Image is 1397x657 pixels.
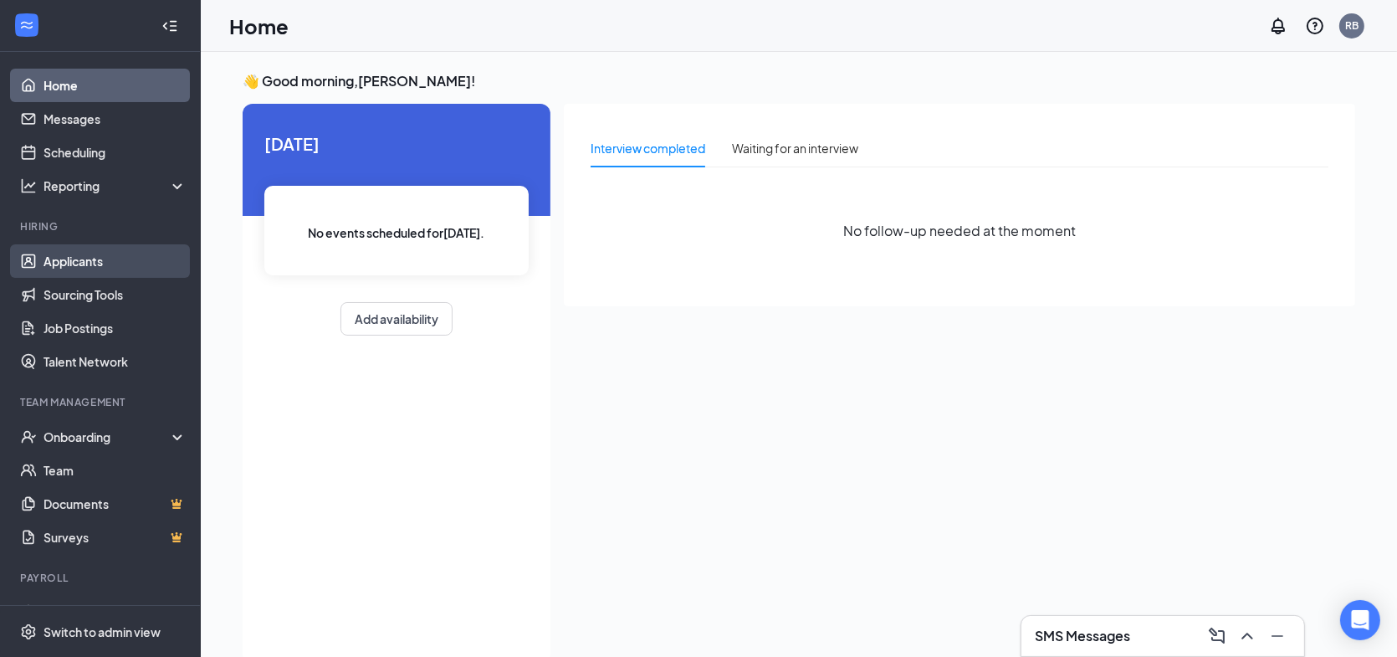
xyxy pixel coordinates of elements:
a: Applicants [43,244,187,278]
div: Open Intercom Messenger [1340,600,1380,640]
svg: Minimize [1267,626,1287,646]
svg: ComposeMessage [1207,626,1227,646]
svg: Settings [20,624,37,640]
a: Sourcing Tools [43,278,187,311]
div: Reporting [43,177,187,194]
button: Add availability [340,302,453,336]
a: Team [43,454,187,487]
div: Onboarding [43,429,172,445]
svg: QuestionInfo [1305,16,1325,36]
div: Switch to admin view [43,624,161,640]
h3: SMS Messages [1035,627,1130,645]
a: SurveysCrown [43,521,187,554]
svg: Analysis [20,177,37,194]
button: Minimize [1264,623,1291,649]
svg: Collapse [161,18,178,34]
svg: ChevronUp [1237,626,1257,646]
svg: WorkstreamLogo [18,17,35,33]
div: Interview completed [591,139,705,157]
span: No events scheduled for [DATE] . [309,223,485,242]
div: RB [1345,18,1359,33]
button: ChevronUp [1234,623,1261,649]
h3: 👋 Good morning, [PERSON_NAME] ! [243,72,1355,90]
a: Messages [43,102,187,136]
a: Scheduling [43,136,187,169]
button: ComposeMessage [1204,623,1231,649]
a: Talent Network [43,345,187,378]
div: Waiting for an interview [732,139,858,157]
svg: Notifications [1268,16,1288,36]
div: Payroll [20,571,183,585]
div: Team Management [20,395,183,409]
a: PayrollCrown [43,596,187,629]
span: No follow-up needed at the moment [843,220,1076,241]
a: Job Postings [43,311,187,345]
svg: UserCheck [20,429,37,445]
span: [DATE] [264,131,529,157]
div: Hiring [20,219,183,234]
a: DocumentsCrown [43,487,187,521]
a: Home [43,69,187,102]
h1: Home [229,12,289,40]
